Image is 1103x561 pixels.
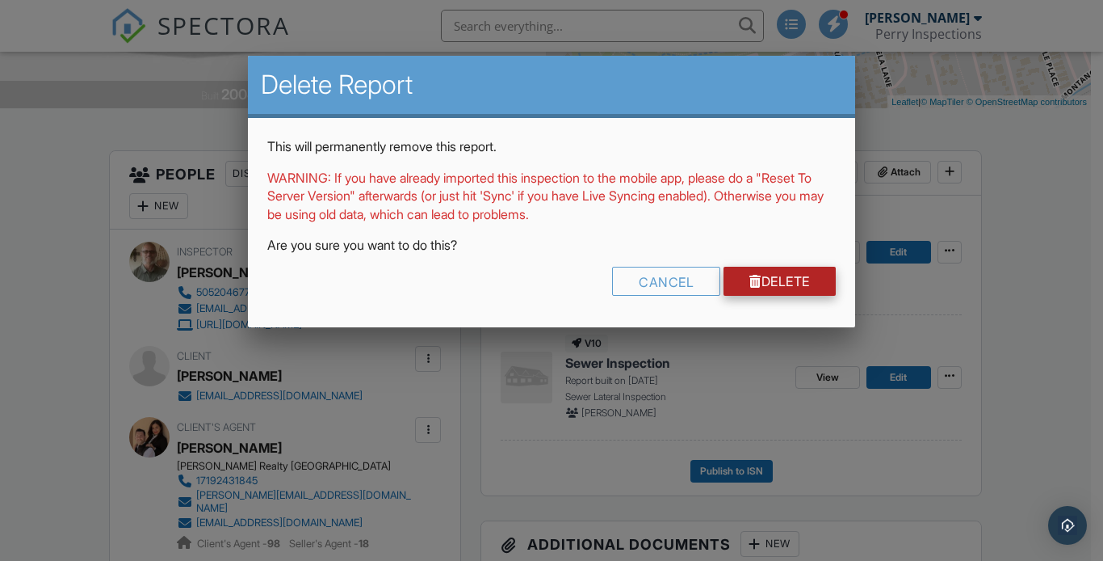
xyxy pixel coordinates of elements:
a: Delete [723,267,836,296]
div: Open Intercom Messenger [1048,506,1087,545]
div: Cancel [612,267,720,296]
p: Are you sure you want to do this? [267,236,835,254]
p: WARNING: If you have already imported this inspection to the mobile app, please do a "Reset To Se... [267,169,835,223]
h2: Delete Report [261,69,841,101]
p: This will permanently remove this report. [267,137,835,155]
